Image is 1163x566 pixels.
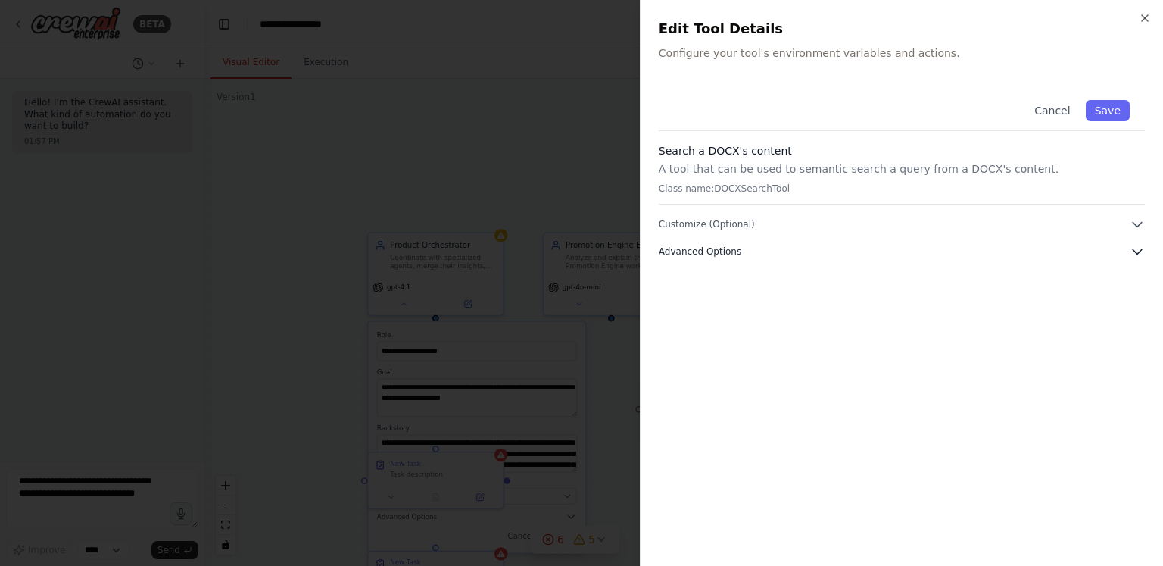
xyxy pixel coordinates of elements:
[659,244,1145,259] button: Advanced Options
[659,218,755,230] span: Customize (Optional)
[659,18,1145,39] h2: Edit Tool Details
[1025,100,1079,121] button: Cancel
[659,161,1145,177] p: A tool that can be used to semantic search a query from a DOCX's content.
[659,183,1145,195] p: Class name: DOCXSearchTool
[659,45,1145,61] p: Configure your tool's environment variables and actions.
[659,143,1145,158] h3: Search a DOCX's content
[659,245,741,258] span: Advanced Options
[1086,100,1130,121] button: Save
[659,217,1145,232] button: Customize (Optional)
